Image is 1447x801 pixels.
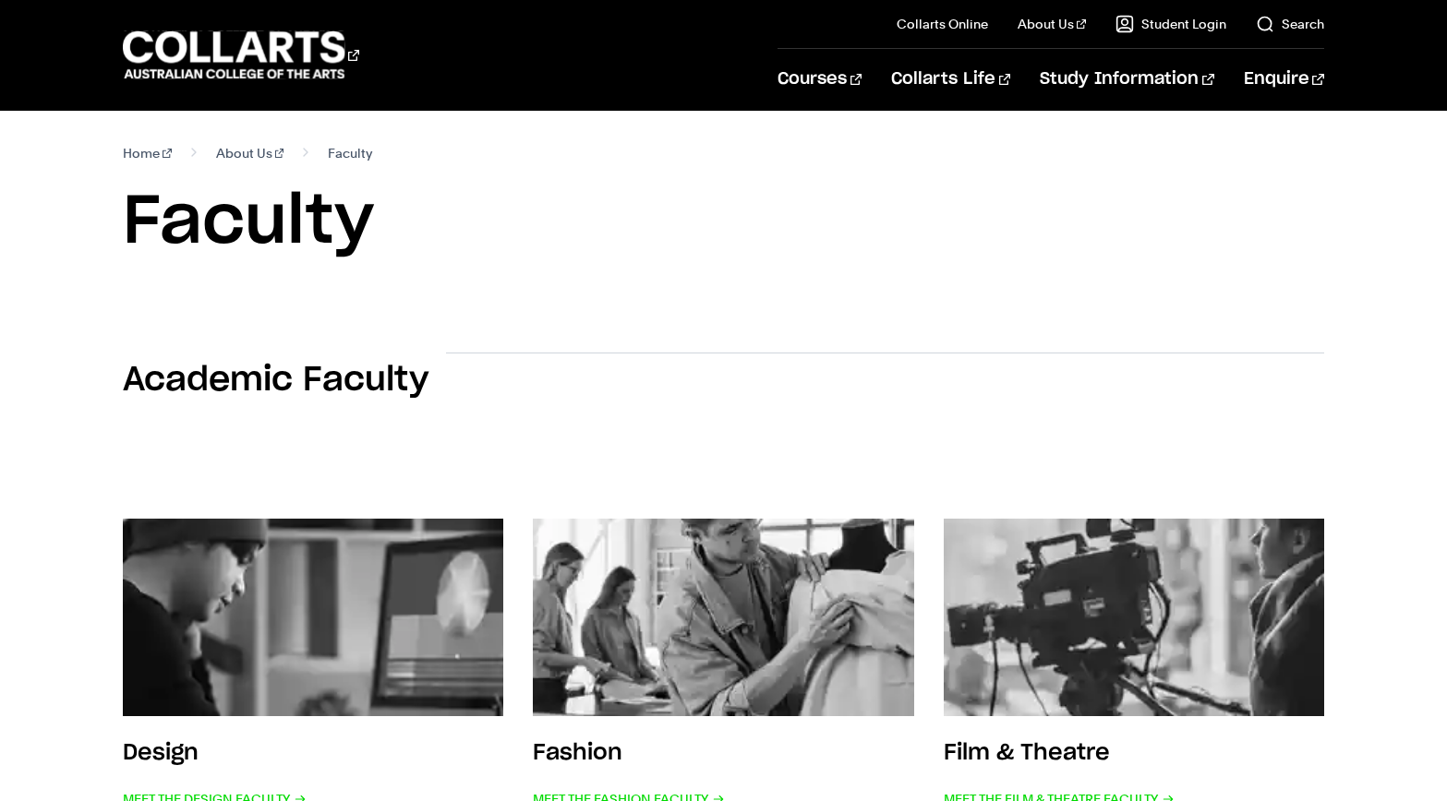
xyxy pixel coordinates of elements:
[1040,49,1213,110] a: Study Information
[328,140,372,166] span: Faculty
[123,181,1324,264] h1: Faculty
[533,742,622,764] h3: Fashion
[897,15,988,33] a: Collarts Online
[891,49,1010,110] a: Collarts Life
[216,140,284,166] a: About Us
[1018,15,1086,33] a: About Us
[1256,15,1324,33] a: Search
[778,49,862,110] a: Courses
[1115,15,1226,33] a: Student Login
[123,29,359,81] div: Go to homepage
[1244,49,1324,110] a: Enquire
[123,742,199,764] h3: Design
[123,360,428,400] h2: Academic Faculty
[123,140,172,166] a: Home
[944,742,1110,764] h3: Film & Theatre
